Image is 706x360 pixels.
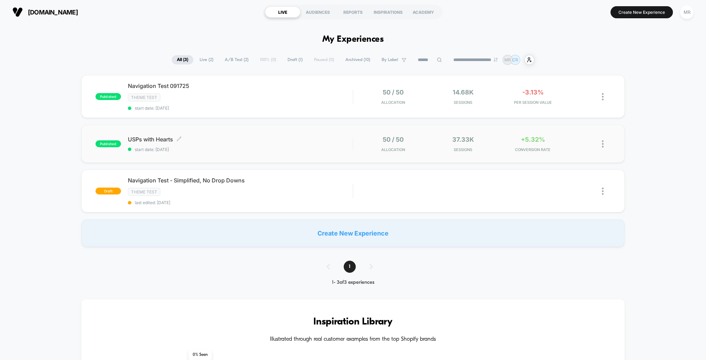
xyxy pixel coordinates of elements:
button: Create New Experience [611,6,673,18]
span: 0 % Seen [189,350,212,360]
span: 50 / 50 [383,136,404,143]
img: close [602,93,604,100]
div: ACADEMY [406,7,441,18]
span: 50 / 50 [383,89,404,96]
span: +5.32% [521,136,545,143]
h3: Inspiration Library [102,317,604,328]
div: INSPIRATIONS [371,7,406,18]
span: Draft ( 1 ) [282,55,308,64]
div: LIVE [265,7,300,18]
span: A/B Test ( 2 ) [220,55,254,64]
img: end [494,58,498,62]
span: Theme Test [128,93,160,101]
div: MR [680,6,694,19]
span: 37.33k [452,136,474,143]
span: Sessions [430,147,496,152]
div: 1 - 3 of 3 experiences [320,280,386,286]
img: Visually logo [12,7,23,17]
span: Allocation [381,100,405,105]
h4: Illustrated through real customer examples from the top Shopify brands [102,336,604,343]
span: Theme Test [128,188,160,196]
span: draft [95,188,121,194]
img: close [602,140,604,148]
span: Navigation Test - Simplified, No Drop Downs [128,177,353,184]
div: REPORTS [335,7,371,18]
span: Archived ( 10 ) [340,55,375,64]
span: start date: [DATE] [128,147,353,152]
span: start date: [DATE] [128,106,353,111]
img: close [602,188,604,195]
span: last edited: [DATE] [128,200,353,205]
div: AUDIENCES [300,7,335,18]
button: MR [678,5,696,19]
h1: My Experiences [322,34,384,44]
button: [DOMAIN_NAME] [10,7,80,18]
span: Allocation [381,147,405,152]
span: published [95,140,121,147]
span: 1 [344,261,356,273]
p: MR [504,57,511,62]
span: CONVERSION RATE [500,147,566,152]
span: published [95,93,121,100]
span: All ( 3 ) [172,55,193,64]
div: Create New Experience [81,219,625,247]
span: -3.13% [522,89,544,96]
span: Sessions [430,100,496,105]
span: Navigation Test 091725 [128,82,353,89]
span: By Label [382,57,398,62]
span: PER SESSION VALUE [500,100,566,105]
span: 14.68k [453,89,474,96]
span: [DOMAIN_NAME] [28,9,78,16]
p: CR [512,57,518,62]
span: Live ( 2 ) [194,55,219,64]
span: USPs with Hearts [128,136,353,143]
